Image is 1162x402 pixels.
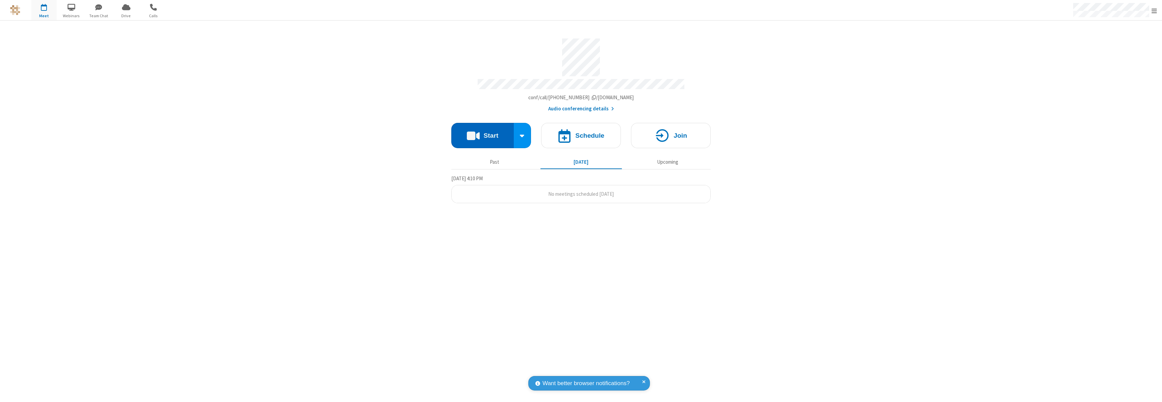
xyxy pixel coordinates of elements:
img: QA Selenium DO NOT DELETE OR CHANGE [10,5,20,15]
button: Start [451,123,514,148]
span: Webinars [59,13,84,19]
button: Upcoming [627,156,708,168]
div: Start conference options [514,123,531,148]
span: Calls [141,13,166,19]
span: No meetings scheduled [DATE] [548,191,614,197]
span: Meet [31,13,57,19]
button: Join [631,123,711,148]
button: Copy my meeting room linkCopy my meeting room link [528,94,634,102]
h4: Join [674,132,687,139]
span: Copy my meeting room link [528,94,634,101]
section: Account details [451,33,711,113]
button: [DATE] [540,156,622,168]
span: Drive [113,13,139,19]
button: Schedule [541,123,621,148]
span: Want better browser notifications? [542,379,630,388]
span: Team Chat [86,13,111,19]
h4: Schedule [575,132,604,139]
span: [DATE] 4:10 PM [451,175,483,182]
h4: Start [483,132,498,139]
button: Audio conferencing details [548,105,614,113]
section: Today's Meetings [451,175,711,204]
button: Past [454,156,535,168]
